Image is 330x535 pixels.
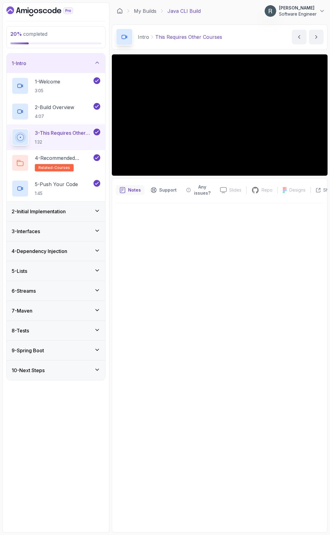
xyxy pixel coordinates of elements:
p: Repo [262,187,273,193]
button: 1-Intro [7,53,105,73]
button: 6-Streams [7,281,105,301]
p: Support [159,187,177,193]
a: My Builds [134,7,156,15]
p: Intro [138,33,149,41]
button: 4-Recommended Coursesrelated-courses [12,154,100,171]
img: user profile image [265,5,276,17]
p: This Requires Other Courses [155,33,222,41]
button: 10-Next Steps [7,361,105,380]
button: user profile image[PERSON_NAME]Software Engineer [264,5,325,17]
button: 3-Interfaces [7,222,105,241]
iframe: 2 - This Requires Ohter Courses [112,54,328,176]
button: 2-Build Overview4:07 [12,103,100,120]
button: previous content [292,30,306,44]
span: completed [10,31,47,37]
button: 5-Push Your Code1:45 [12,180,100,197]
p: 1:45 [35,190,78,196]
h3: 6 - Streams [12,287,36,295]
p: 4 - Recommended Courses [35,154,92,162]
a: Dashboard [6,6,87,16]
p: 5 - Push Your Code [35,181,78,188]
button: 7-Maven [7,301,105,321]
h3: 1 - Intro [12,60,26,67]
span: 20 % [10,31,22,37]
h3: 4 - Dependency Injection [12,247,67,255]
p: 3 - This Requires Other Courses [35,129,92,137]
h3: 8 - Tests [12,327,29,334]
a: Dashboard [117,8,123,14]
button: 4-Dependency Injection [7,241,105,261]
button: notes button [116,182,145,198]
button: 8-Tests [7,321,105,340]
p: Software Engineer [279,11,317,17]
p: Slides [229,187,241,193]
h3: 3 - Interfaces [12,228,40,235]
button: 1-Welcome3:05 [12,77,100,94]
p: Java CLI Build [167,7,201,15]
p: [PERSON_NAME] [279,5,317,11]
button: Feedback button [183,182,215,198]
h3: 9 - Spring Boot [12,347,44,354]
button: 9-Spring Boot [7,341,105,360]
p: Any issues? [193,184,211,196]
p: Notes [128,187,141,193]
p: 4:07 [35,113,74,119]
h3: 2 - Initial Implementation [12,208,66,215]
h3: 5 - Lists [12,267,27,275]
button: next content [309,30,324,44]
h3: 7 - Maven [12,307,32,314]
button: 5-Lists [7,261,105,281]
p: 1 - Welcome [35,78,60,85]
button: 3-This Requires Other Courses1:32 [12,129,100,146]
button: 2-Initial Implementation [7,202,105,221]
p: Designs [289,187,306,193]
button: Support button [147,182,180,198]
p: 3:05 [35,88,60,94]
h3: 10 - Next Steps [12,367,45,374]
p: 1:32 [35,139,92,145]
p: 2 - Build Overview [35,104,74,111]
span: related-courses [38,165,70,170]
